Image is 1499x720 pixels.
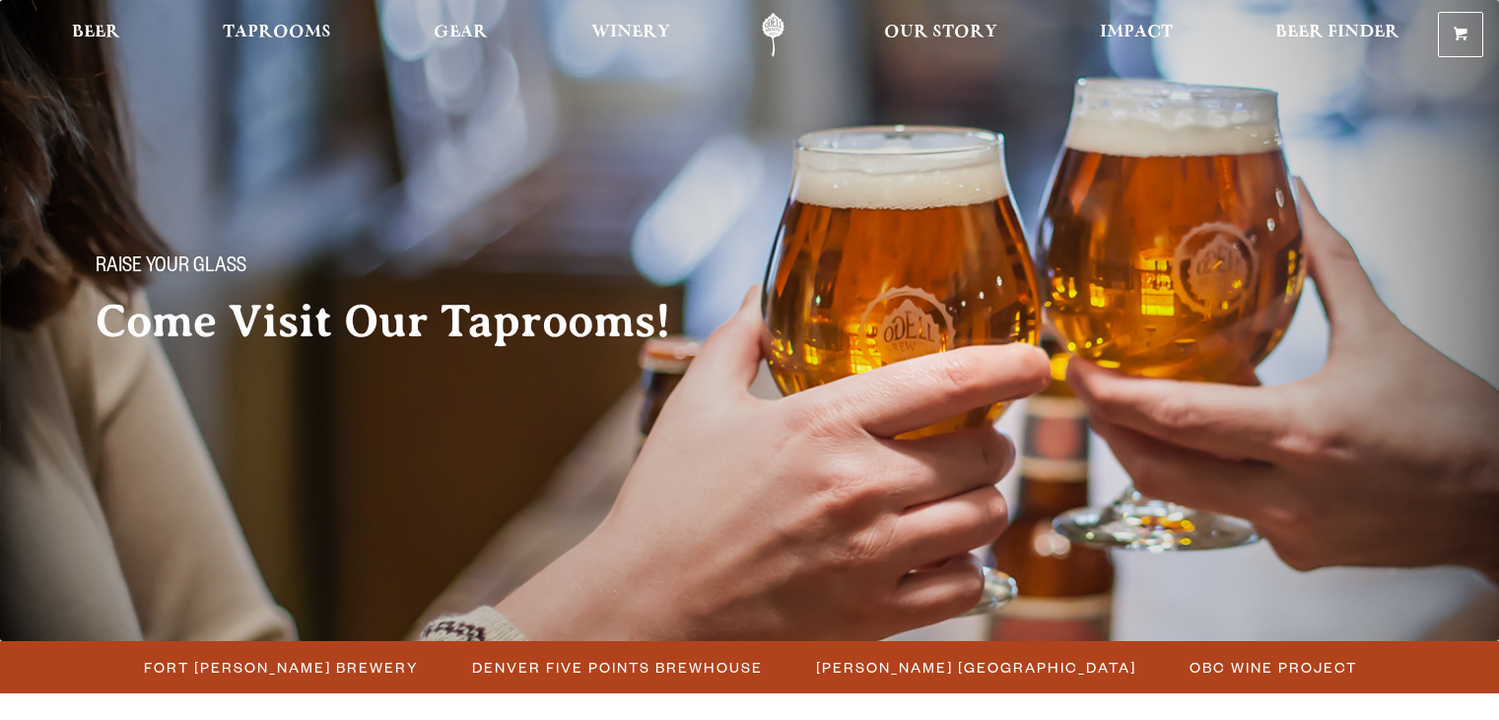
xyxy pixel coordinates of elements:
[210,13,344,57] a: Taprooms
[736,13,810,57] a: Odell Home
[421,13,501,57] a: Gear
[96,297,711,346] h2: Come Visit Our Taprooms!
[1100,25,1173,40] span: Impact
[144,653,419,682] span: Fort [PERSON_NAME] Brewery
[1190,653,1357,682] span: OBC Wine Project
[579,13,683,57] a: Winery
[434,25,488,40] span: Gear
[1087,13,1186,57] a: Impact
[884,25,997,40] span: Our Story
[591,25,670,40] span: Winery
[804,653,1146,682] a: [PERSON_NAME] [GEOGRAPHIC_DATA]
[1275,25,1399,40] span: Beer Finder
[72,25,120,40] span: Beer
[1178,653,1367,682] a: OBC Wine Project
[132,653,429,682] a: Fort [PERSON_NAME] Brewery
[472,653,763,682] span: Denver Five Points Brewhouse
[96,255,246,281] span: Raise your glass
[871,13,1010,57] a: Our Story
[1262,13,1412,57] a: Beer Finder
[816,653,1136,682] span: [PERSON_NAME] [GEOGRAPHIC_DATA]
[460,653,773,682] a: Denver Five Points Brewhouse
[223,25,331,40] span: Taprooms
[59,13,133,57] a: Beer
